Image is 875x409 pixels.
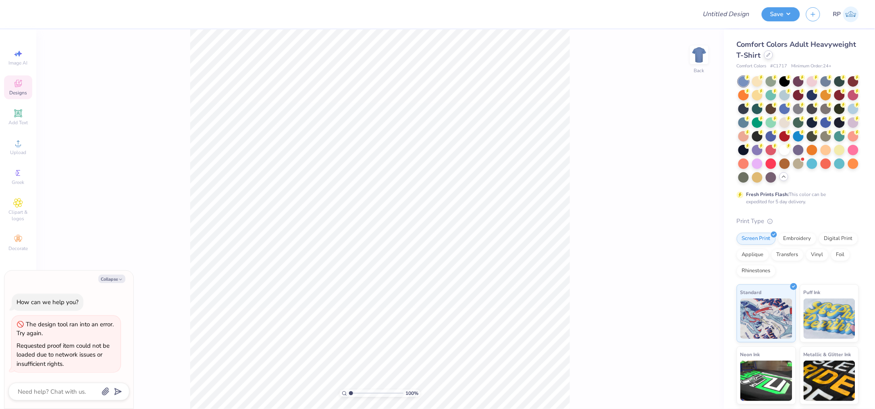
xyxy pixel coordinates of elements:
[804,350,851,359] span: Metallic & Glitter Ink
[691,47,707,63] img: Back
[792,63,832,70] span: Minimum Order: 24 +
[771,63,788,70] span: # C1717
[737,249,769,261] div: Applique
[8,119,28,126] span: Add Text
[740,350,760,359] span: Neon Ink
[8,245,28,252] span: Decorate
[804,298,856,339] img: Puff Ink
[771,249,804,261] div: Transfers
[696,6,756,22] input: Untitled Design
[740,361,792,401] img: Neon Ink
[746,191,846,205] div: This color can be expedited for 5 day delivery.
[737,233,776,245] div: Screen Print
[806,249,829,261] div: Vinyl
[12,179,25,186] span: Greek
[10,149,26,156] span: Upload
[9,90,27,96] span: Designs
[694,67,705,74] div: Back
[9,60,28,66] span: Image AI
[17,342,110,368] div: Requested proof item could not be loaded due to network issues or insufficient rights.
[762,7,800,21] button: Save
[843,6,859,22] img: Rose Pineda
[405,390,418,397] span: 100 %
[737,63,767,70] span: Comfort Colors
[746,191,789,198] strong: Fresh Prints Flash:
[4,209,32,222] span: Clipart & logos
[833,10,841,19] span: RP
[17,298,79,306] div: How can we help you?
[804,288,821,296] span: Puff Ink
[831,249,850,261] div: Foil
[740,298,792,339] img: Standard
[17,320,114,338] div: The design tool ran into an error. Try again.
[98,275,125,283] button: Collapse
[737,40,856,60] span: Comfort Colors Adult Heavyweight T-Shirt
[737,265,776,277] div: Rhinestones
[804,361,856,401] img: Metallic & Glitter Ink
[819,233,858,245] div: Digital Print
[740,288,762,296] span: Standard
[737,217,859,226] div: Print Type
[833,6,859,22] a: RP
[778,233,817,245] div: Embroidery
